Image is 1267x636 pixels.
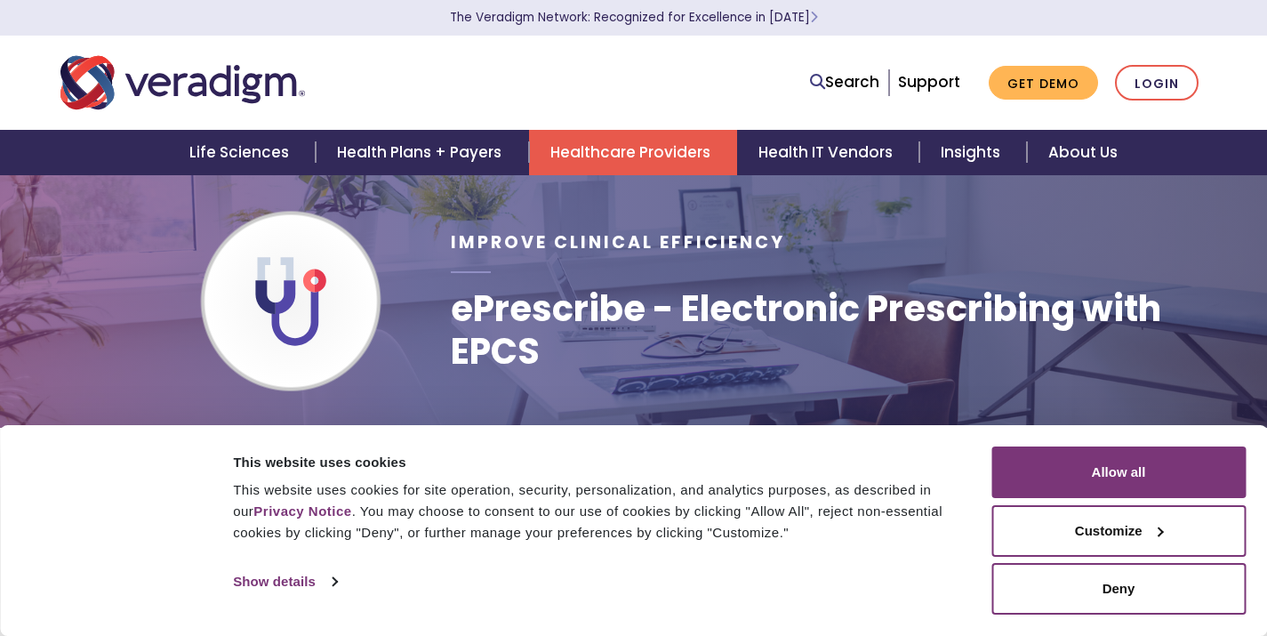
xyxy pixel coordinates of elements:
[1115,65,1199,101] a: Login
[991,447,1246,498] button: Allow all
[1027,130,1139,175] a: About Us
[233,479,971,543] div: This website uses cookies for site operation, security, personalization, and analytics purposes, ...
[991,505,1246,557] button: Customize
[253,503,351,519] a: Privacy Notice
[737,130,919,175] a: Health IT Vendors
[919,130,1027,175] a: Insights
[316,130,528,175] a: Health Plans + Payers
[233,452,971,473] div: This website uses cookies
[233,568,336,595] a: Show details
[451,230,785,254] span: Improve Clinical Efficiency
[450,9,818,26] a: The Veradigm Network: Recognized for Excellence in [DATE]Learn More
[60,53,305,112] img: Veradigm logo
[168,130,316,175] a: Life Sciences
[529,130,737,175] a: Healthcare Providers
[898,71,960,93] a: Support
[451,287,1207,373] h1: ePrescribe - Electronic Prescribing with EPCS
[810,9,818,26] span: Learn More
[991,563,1246,615] button: Deny
[989,66,1098,101] a: Get Demo
[810,70,879,94] a: Search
